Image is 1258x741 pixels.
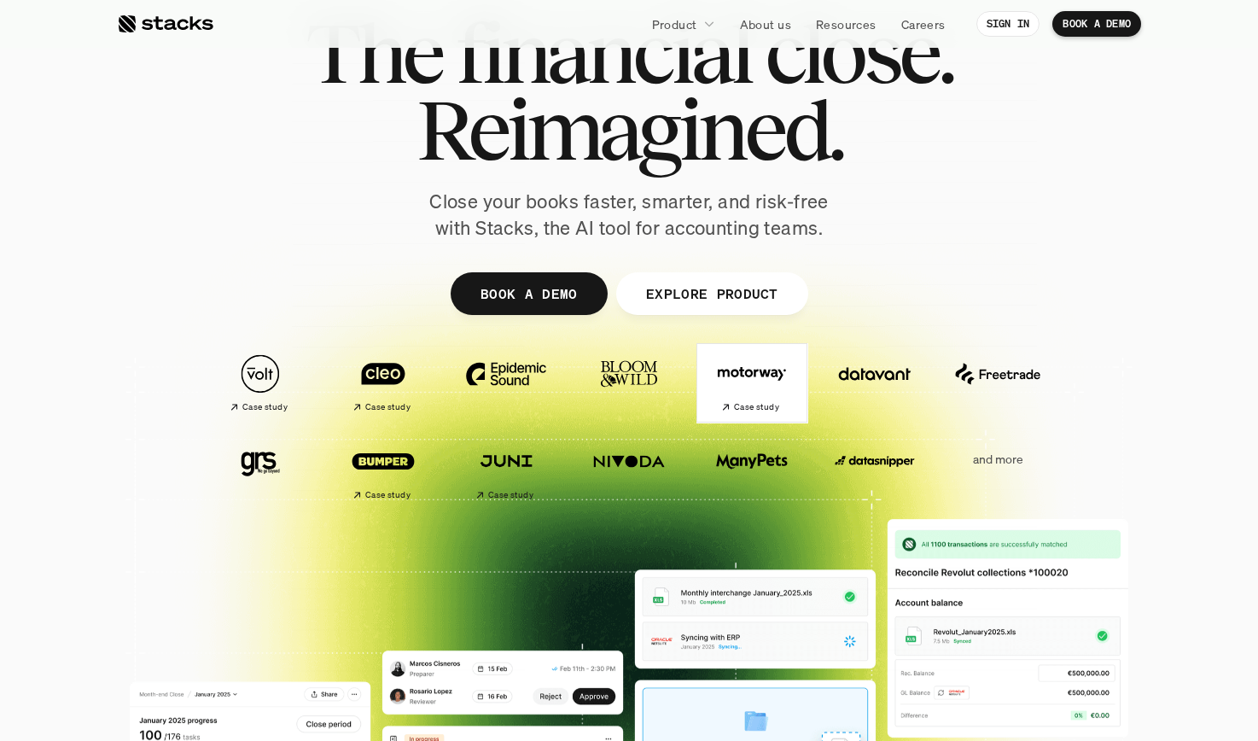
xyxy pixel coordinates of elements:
span: close. [765,15,952,91]
p: Careers [901,15,946,33]
p: Close your books faster, smarter, and risk-free with Stacks, the AI tool for accounting teams. [416,189,842,242]
p: BOOK A DEMO [1063,18,1131,30]
p: BOOK A DEMO [480,281,578,306]
a: BOOK A DEMO [451,272,608,315]
a: EXPLORE PRODUCT [615,272,807,315]
p: About us [740,15,791,33]
a: BOOK A DEMO [1052,11,1141,37]
a: Case study [453,433,559,507]
span: The [306,15,441,91]
a: Case study [207,346,313,420]
p: Resources [816,15,877,33]
p: Product [652,15,697,33]
p: and more [945,452,1051,467]
span: Reimagined. [416,91,842,168]
a: Careers [891,9,956,39]
h2: Case study [242,402,288,412]
h2: Case study [488,490,533,500]
a: Resources [806,9,887,39]
span: financial [456,15,750,91]
h2: Case study [365,402,411,412]
p: SIGN IN [987,18,1030,30]
a: SIGN IN [976,11,1040,37]
p: EXPLORE PRODUCT [645,281,778,306]
h2: Case study [365,490,411,500]
a: Case study [699,346,805,420]
a: Case study [330,346,436,420]
a: Privacy Policy [201,395,277,407]
a: Case study [330,433,436,507]
h2: Case study [734,402,779,412]
a: About us [730,9,801,39]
